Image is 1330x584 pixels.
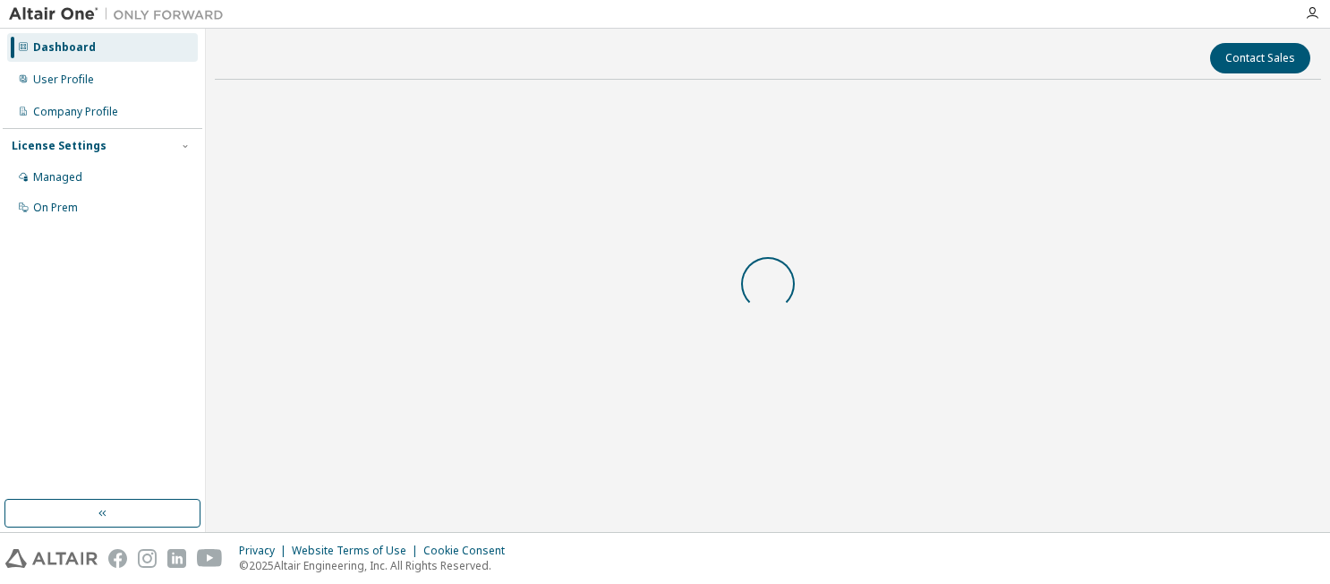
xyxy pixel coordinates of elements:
[239,544,292,558] div: Privacy
[292,544,423,558] div: Website Terms of Use
[5,549,98,568] img: altair_logo.svg
[239,558,516,573] p: © 2025 Altair Engineering, Inc. All Rights Reserved.
[108,549,127,568] img: facebook.svg
[197,549,223,568] img: youtube.svg
[33,105,118,119] div: Company Profile
[423,544,516,558] div: Cookie Consent
[12,139,107,153] div: License Settings
[167,549,186,568] img: linkedin.svg
[33,40,96,55] div: Dashboard
[33,170,82,185] div: Managed
[33,73,94,87] div: User Profile
[138,549,157,568] img: instagram.svg
[33,201,78,215] div: On Prem
[1210,43,1310,73] button: Contact Sales
[9,5,233,23] img: Altair One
